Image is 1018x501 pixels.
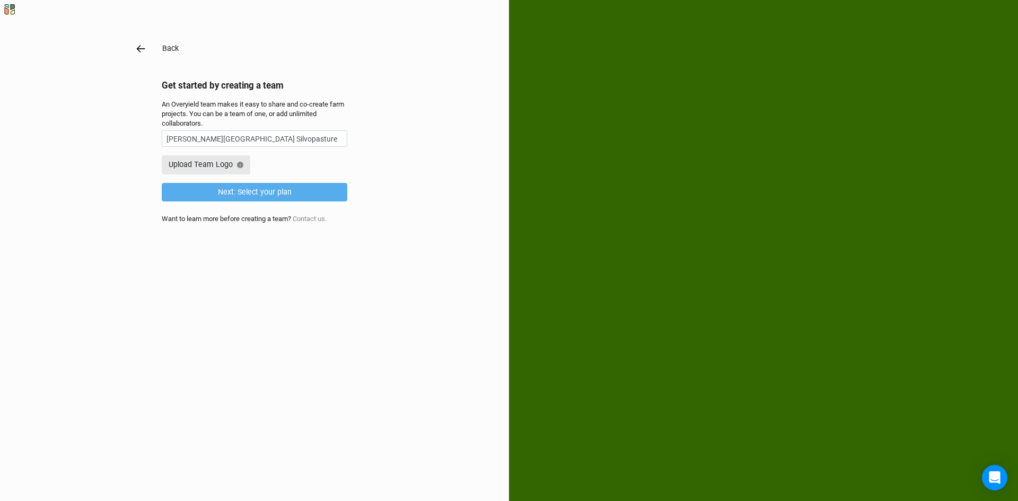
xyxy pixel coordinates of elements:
[162,80,347,91] h2: Get started by creating a team
[162,42,179,55] button: Back
[162,130,347,147] input: Team name
[982,465,1007,490] div: Open Intercom Messenger
[162,183,347,201] button: Next: Select your plan
[293,215,327,223] a: Contact us.
[162,214,347,224] div: Want to learn more before creating a team?
[162,100,347,129] div: An Overyield team makes it easy to share and co-create farm projects. You can be a team of one, o...
[162,155,250,174] button: Upload Team Logo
